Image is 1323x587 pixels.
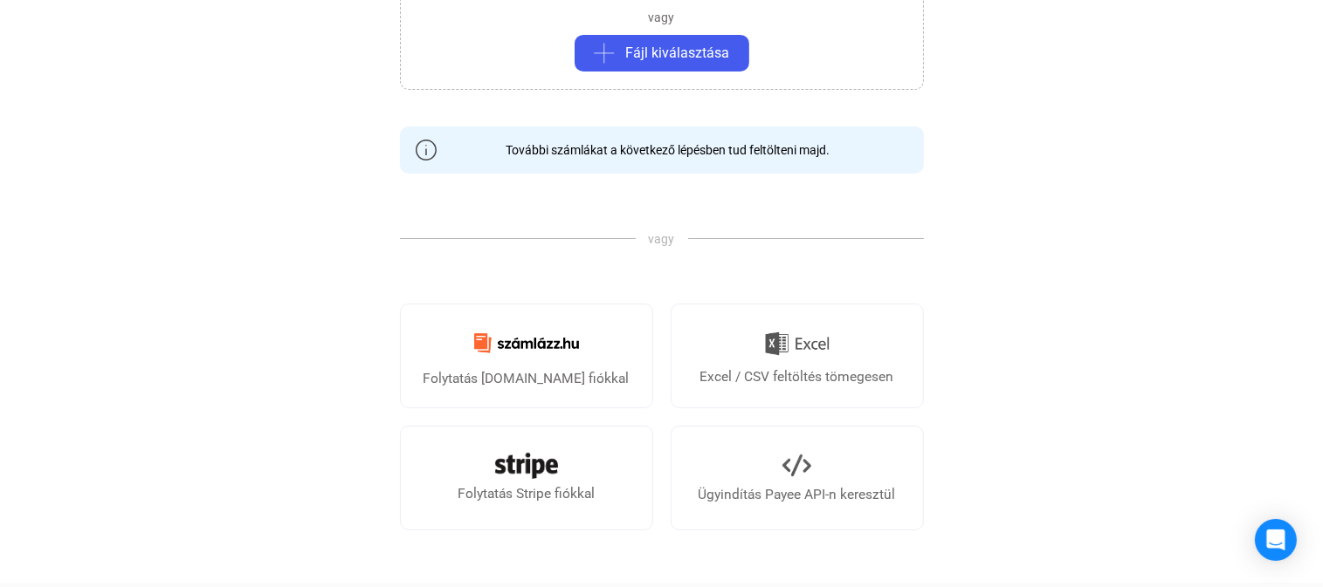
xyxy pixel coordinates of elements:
img: info-grey-outline [416,140,437,160]
span: Fájl kiválasztása [626,43,730,64]
button: plus-greyFájl kiválasztása [575,35,749,72]
div: További számlákat a következő lépésben tud feltölteni majd. [493,141,830,159]
img: plus-grey [594,43,615,64]
a: Excel / CSV feltöltés tömegesen [671,304,924,408]
div: vagy [649,9,675,26]
img: Stripe [495,453,558,479]
span: vagy [636,230,688,248]
a: Ügyindítás Payee API-n keresztül [671,426,924,530]
div: Folytatás [DOMAIN_NAME] fiókkal [424,368,630,389]
div: Excel / CSV feltöltés tömegesen [700,366,894,387]
div: Folytatás Stripe fiókkal [458,483,595,504]
img: API [782,451,811,480]
div: Ügyindítás Payee API-n keresztül [699,484,896,505]
a: Folytatás Stripe fiókkal [400,426,653,530]
a: Folytatás [DOMAIN_NAME] fiókkal [400,304,653,408]
img: Számlázz.hu [464,323,589,364]
div: Open Intercom Messenger [1255,519,1297,561]
img: Excel [765,325,830,362]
